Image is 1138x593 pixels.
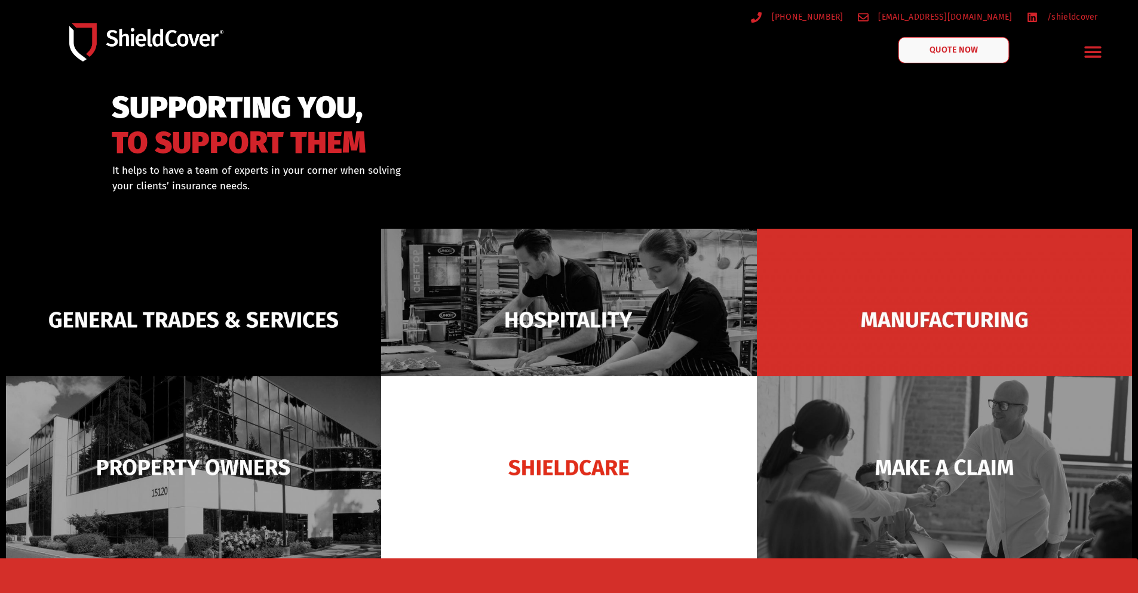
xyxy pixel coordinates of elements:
span: QUOTE NOW [930,46,977,54]
span: [EMAIL_ADDRESS][DOMAIN_NAME] [875,10,1012,24]
span: /shieldcover [1044,10,1098,24]
a: QUOTE NOW [898,37,1009,63]
span: [PHONE_NUMBER] [769,10,843,24]
div: It helps to have a team of experts in your corner when solving [112,163,630,193]
a: [PHONE_NUMBER] [751,10,843,24]
a: [EMAIL_ADDRESS][DOMAIN_NAME] [858,10,1013,24]
a: /shieldcover [1027,10,1098,24]
img: Shield-Cover-Underwriting-Australia-logo-full [69,23,223,61]
div: Menu Toggle [1079,38,1108,66]
p: your clients’ insurance needs. [112,179,630,194]
span: SUPPORTING YOU, [112,96,366,120]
